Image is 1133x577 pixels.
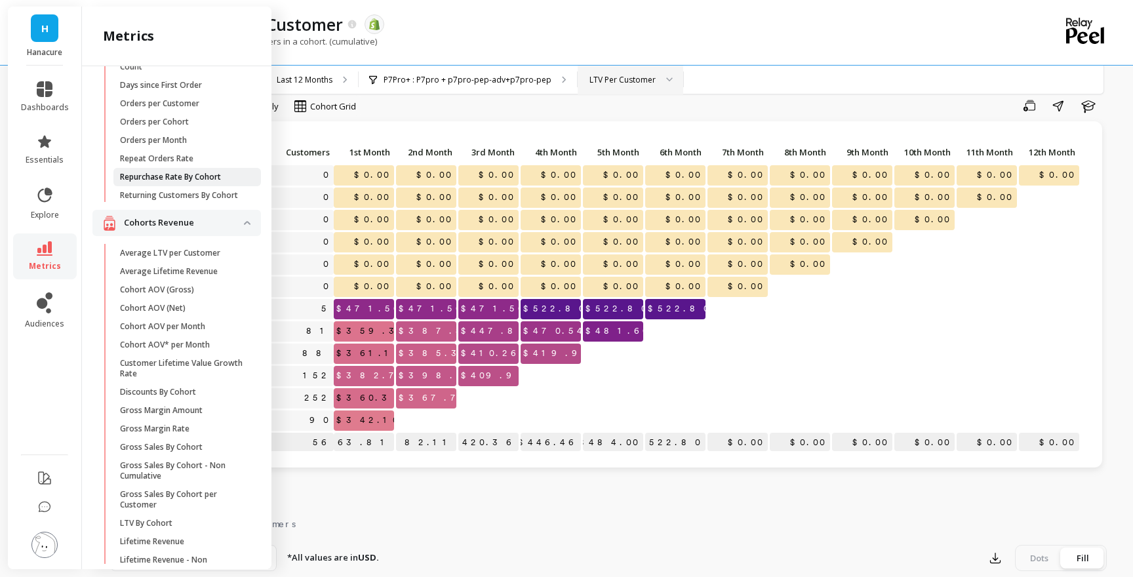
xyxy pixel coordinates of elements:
[521,321,589,341] span: $470.54
[351,165,394,185] span: $0.00
[538,188,581,207] span: $0.00
[120,489,245,510] p: Gross Sales By Cohort per Customer
[521,299,589,319] span: $522.80
[368,18,380,30] img: api.shopify.svg
[334,388,413,408] span: $360.38
[787,232,830,252] span: $0.00
[663,210,706,229] span: $0.00
[300,366,334,386] a: 152
[725,277,768,296] span: $0.00
[663,165,706,185] span: $0.00
[458,366,530,386] span: $409.90
[244,221,250,225] img: down caret icon
[120,340,210,350] p: Cohort AOV* per Month
[458,143,520,163] div: Toggle SortBy
[476,165,519,185] span: $0.00
[538,254,581,274] span: $0.00
[120,405,203,416] p: Gross Margin Amount
[110,507,1107,537] nav: Tabs
[336,147,390,157] span: 1st Month
[957,143,1017,161] p: 11th Month
[31,532,58,558] img: profile picture
[120,135,187,146] p: Orders per Month
[120,536,184,547] p: Lifetime Revenue
[321,210,334,229] a: 0
[334,143,394,161] p: 1st Month
[120,98,199,109] p: Orders per Customer
[912,210,955,229] span: $0.00
[770,433,830,452] p: $0.00
[120,424,189,434] p: Gross Margin Rate
[255,433,334,452] p: 56
[707,433,768,452] p: $0.00
[476,188,519,207] span: $0.00
[21,47,69,58] p: Hanacure
[583,433,643,452] p: $484.00
[894,143,956,163] div: Toggle SortBy
[351,210,394,229] span: $0.00
[120,172,221,182] p: Repurchase Rate By Cohort
[601,254,643,274] span: $0.00
[396,143,456,161] p: 2nd Month
[787,165,830,185] span: $0.00
[120,387,196,397] p: Discounts By Cohort
[458,299,528,319] span: $471.50
[601,277,643,296] span: $0.00
[334,366,414,386] span: $382.74
[476,232,519,252] span: $0.00
[333,143,395,163] div: Toggle SortBy
[894,143,955,161] p: 10th Month
[645,143,707,163] div: Toggle SortBy
[304,321,334,341] a: 81
[663,254,706,274] span: $0.00
[959,147,1013,157] span: 11th Month
[396,321,482,341] span: $387.82
[710,147,764,157] span: 7th Month
[414,254,456,274] span: $0.00
[334,410,403,430] span: $342.10
[120,442,203,452] p: Gross Sales By Cohort
[725,188,768,207] span: $0.00
[25,319,64,329] span: audiences
[770,143,830,161] p: 8th Month
[458,321,532,341] span: $447.80
[414,210,456,229] span: $0.00
[458,344,523,363] span: $410.26
[912,188,955,207] span: $0.00
[663,277,706,296] span: $0.00
[254,143,317,163] div: Toggle SortBy
[725,210,768,229] span: $0.00
[1019,433,1079,452] p: $0.00
[476,277,519,296] span: $0.00
[974,188,1017,207] span: $0.00
[302,388,334,408] a: 252
[31,210,59,220] span: explore
[725,254,768,274] span: $0.00
[725,232,768,252] span: $0.00
[582,143,645,163] div: Toggle SortBy
[458,143,519,161] p: 3rd Month
[395,143,458,163] div: Toggle SortBy
[334,433,394,452] p: $363.81
[319,299,334,319] a: 5
[586,147,639,157] span: 5th Month
[601,188,643,207] span: $0.00
[321,277,334,296] a: 0
[120,248,220,258] p: Average LTV per Customer
[124,216,244,229] p: Cohorts Revenue
[307,410,334,430] a: 90
[769,143,831,163] div: Toggle SortBy
[120,303,186,313] p: Cohort AOV (Net)
[277,75,332,85] p: Last 12 Months
[725,165,768,185] span: $0.00
[414,232,456,252] span: $0.00
[120,117,189,127] p: Orders per Cohort
[521,433,581,452] p: $446.46
[334,321,415,341] span: $359.34
[120,190,238,201] p: Returning Customers By Cohort
[321,165,334,185] a: 0
[321,188,334,207] a: 0
[258,147,330,157] span: Customers
[103,215,116,231] img: navigation item icon
[396,388,477,408] span: $367.76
